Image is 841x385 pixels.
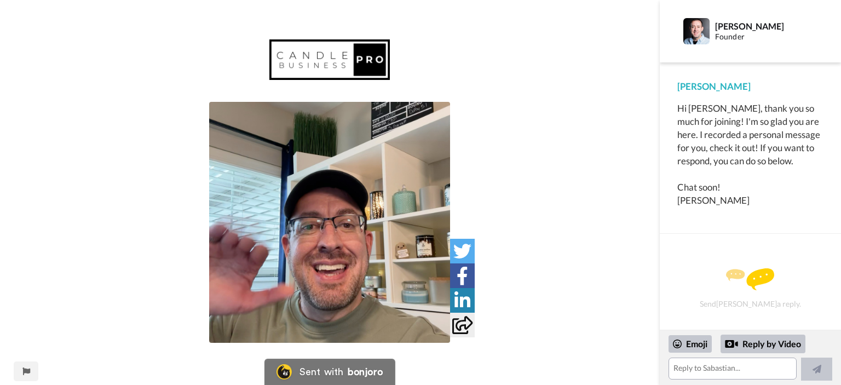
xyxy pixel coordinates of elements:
[677,80,823,93] div: [PERSON_NAME]
[725,337,738,350] div: Reply by Video
[209,102,450,343] img: 1ca954b3-26a6-441a-8328-f61fbda0d869-thumb.jpg
[726,268,774,290] img: message.svg
[677,102,823,207] div: Hi [PERSON_NAME], thank you so much for joining! I'm so glad you are here. I recorded a personal ...
[669,335,712,353] div: Emoji
[348,367,383,377] div: bonjoro
[715,21,823,31] div: [PERSON_NAME]
[269,39,390,79] img: 9aefe4cc-4b29-4801-a19d-251c59b91866
[721,335,805,353] div: Reply by Video
[299,367,343,377] div: Sent with
[264,359,395,385] a: Bonjoro LogoSent withbonjoro
[715,32,823,42] div: Founder
[683,18,710,44] img: Profile Image
[675,253,826,324] div: Send [PERSON_NAME] a reply.
[277,364,292,380] img: Bonjoro Logo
